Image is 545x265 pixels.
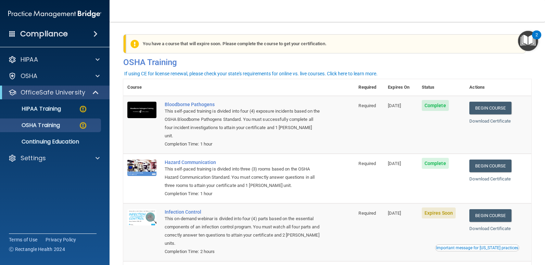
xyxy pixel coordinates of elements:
[358,211,376,216] span: Required
[418,79,466,96] th: Status
[469,176,511,181] a: Download Certificate
[79,121,87,130] img: warning-circle.0cc9ac19.png
[465,79,531,96] th: Actions
[384,79,418,96] th: Expires On
[8,55,100,64] a: HIPAA
[8,72,100,80] a: OSHA
[358,103,376,108] span: Required
[9,236,37,243] a: Terms of Use
[8,7,101,21] img: PMB logo
[9,246,65,253] span: Ⓒ Rectangle Health 2024
[21,55,38,64] p: HIPAA
[123,79,161,96] th: Course
[518,31,538,51] button: Open Resource Center, 2 new notifications
[165,107,320,140] div: This self-paced training is divided into four (4) exposure incidents based on the OSHA Bloodborne...
[8,88,99,97] a: OfficeSafe University
[21,72,38,80] p: OSHA
[422,158,449,169] span: Complete
[165,248,320,256] div: Completion Time: 2 hours
[126,34,526,53] div: You have a course that will expire soon. Please complete the course to get your certification.
[469,118,511,124] a: Download Certificate
[422,207,456,218] span: Expires Soon
[8,154,100,162] a: Settings
[123,70,379,77] button: If using CE for license renewal, please check your state's requirements for online vs. live cours...
[165,215,320,248] div: This on-demand webinar is divided into four (4) parts based on the essential components of an inf...
[358,161,376,166] span: Required
[535,35,538,44] div: 2
[422,100,449,111] span: Complete
[388,211,401,216] span: [DATE]
[4,105,61,112] p: HIPAA Training
[469,102,511,114] a: Begin Course
[469,160,511,172] a: Begin Course
[21,88,85,97] p: OfficeSafe University
[388,103,401,108] span: [DATE]
[79,105,87,113] img: warning-circle.0cc9ac19.png
[165,140,320,148] div: Completion Time: 1 hour
[21,154,46,162] p: Settings
[165,165,320,190] div: This self-paced training is divided into three (3) rooms based on the OSHA Hazard Communication S...
[165,209,320,215] a: Infection Control
[435,244,519,251] button: Read this if you are a dental practitioner in the state of CA
[4,138,98,145] p: Continuing Education
[123,58,531,67] h4: OSHA Training
[20,29,68,39] h4: Compliance
[46,236,76,243] a: Privacy Policy
[436,246,518,250] div: Important message for [US_STATE] practices
[124,71,378,76] div: If using CE for license renewal, please check your state's requirements for online vs. live cours...
[165,190,320,198] div: Completion Time: 1 hour
[388,161,401,166] span: [DATE]
[165,160,320,165] a: Hazard Communication
[469,209,511,222] a: Begin Course
[130,40,139,48] img: exclamation-circle-solid-warning.7ed2984d.png
[354,79,384,96] th: Required
[4,122,60,129] p: OSHA Training
[165,102,320,107] a: Bloodborne Pathogens
[427,216,537,244] iframe: Drift Widget Chat Controller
